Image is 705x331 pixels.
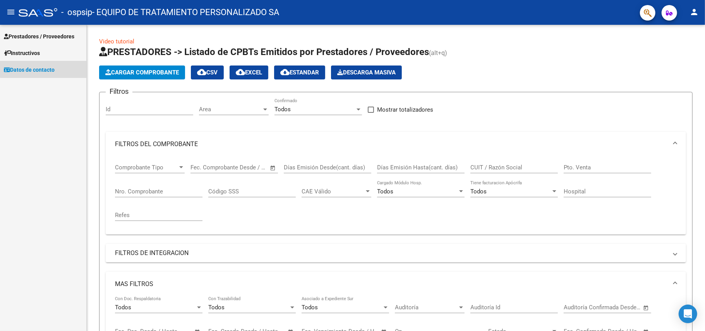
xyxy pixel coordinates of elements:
span: Comprobante Tipo [115,164,178,171]
span: Estandar [280,69,319,76]
span: Instructivos [4,49,40,57]
mat-expansion-panel-header: MAS FILTROS [106,272,686,297]
button: EXCEL [230,66,268,79]
mat-panel-title: MAS FILTROS [115,280,667,288]
app-download-masive: Descarga masiva de comprobantes (adjuntos) [331,66,402,79]
mat-icon: cloud_download [280,67,290,77]
button: CSV [191,66,224,79]
span: Datos de contacto [4,66,55,74]
span: Prestadores / Proveedores [4,32,74,41]
mat-panel-title: FILTROS DEL COMPROBANTE [115,140,667,148]
button: Descarga Masiva [331,66,402,79]
span: Todos [115,304,131,311]
a: Video tutorial [99,38,134,45]
mat-icon: cloud_download [197,67,206,77]
span: Area [199,106,262,113]
span: CAE Válido [302,188,364,195]
mat-icon: menu [6,7,15,17]
mat-icon: person [690,7,699,17]
input: Start date [190,164,216,171]
button: Cargar Comprobante [99,66,185,79]
span: Todos [274,106,291,113]
span: - ospsip [61,4,92,21]
mat-expansion-panel-header: FILTROS DE INTEGRACION [106,244,686,262]
span: Cargar Comprobante [105,69,179,76]
input: End date [596,304,633,311]
span: Auditoría [395,304,458,311]
span: Todos [302,304,318,311]
mat-icon: cloud_download [236,67,245,77]
span: Todos [208,304,225,311]
span: Todos [377,188,393,195]
span: (alt+q) [429,49,447,57]
input: End date [223,164,260,171]
div: Open Intercom Messenger [679,305,697,323]
span: CSV [197,69,218,76]
h3: Filtros [106,86,132,97]
span: Mostrar totalizadores [377,105,433,114]
div: FILTROS DEL COMPROBANTE [106,157,686,234]
span: - EQUIPO DE TRATAMIENTO PERSONALIZADO SA [92,4,279,21]
button: Estandar [274,66,325,79]
span: Descarga Masiva [337,69,396,76]
span: Todos [470,188,487,195]
span: EXCEL [236,69,262,76]
button: Open calendar [269,164,278,172]
mat-panel-title: FILTROS DE INTEGRACION [115,249,667,257]
button: Open calendar [642,303,651,312]
mat-expansion-panel-header: FILTROS DEL COMPROBANTE [106,132,686,157]
input: Start date [564,304,589,311]
span: PRESTADORES -> Listado de CPBTs Emitidos por Prestadores / Proveedores [99,47,429,57]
